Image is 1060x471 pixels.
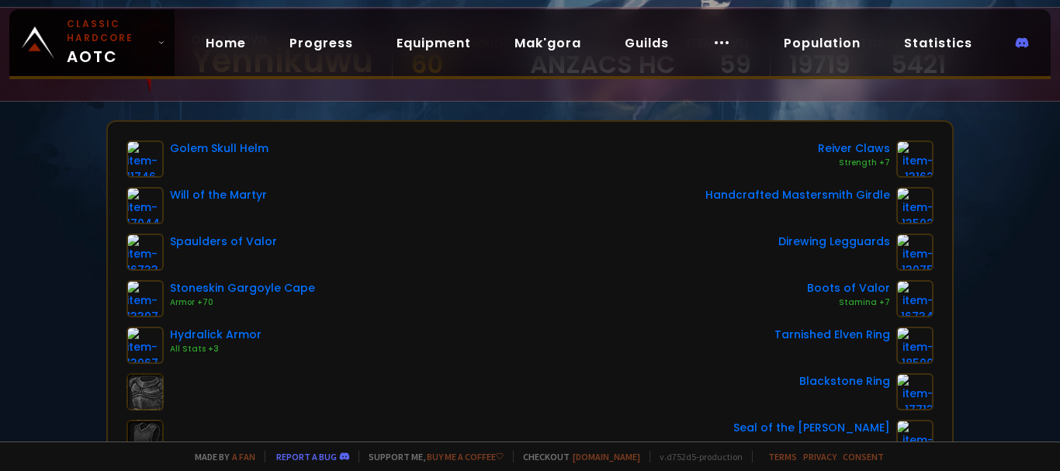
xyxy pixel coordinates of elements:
img: item-13397 [126,280,164,317]
div: Tarnished Elven Ring [774,327,890,343]
a: Report a bug [276,451,337,462]
a: Statistics [892,27,985,59]
div: All Stats +3 [170,343,262,355]
a: Buy me a coffee [427,451,504,462]
div: Golem Skull Helm [170,140,268,157]
div: Reiver Claws [818,140,890,157]
div: Seal of the [PERSON_NAME] [733,420,890,436]
img: item-11746 [126,140,164,178]
div: Hydralick Armor [170,327,262,343]
a: Home [193,27,258,59]
div: Direwing Legguards [778,234,890,250]
span: Support me, [359,451,504,462]
div: Stoneskin Gargoyle Cape [170,280,315,296]
div: Blackstone Ring [799,373,890,390]
img: item-16733 [126,234,164,271]
span: v. d752d5 - production [650,451,743,462]
a: Equipment [384,27,483,59]
img: item-13075 [896,234,934,271]
img: item-18500 [896,327,934,364]
div: Handcrafted Mastersmith Girdle [705,187,890,203]
img: item-13162 [896,140,934,178]
span: Checkout [513,451,640,462]
a: a fan [232,451,255,462]
div: Boots of Valor [807,280,890,296]
div: Will of the Martyr [170,187,267,203]
a: [DOMAIN_NAME] [573,451,640,462]
div: Strength +7 [818,157,890,169]
img: item-17044 [126,187,164,224]
a: Mak'gora [502,27,594,59]
a: Progress [277,27,365,59]
a: Consent [843,451,884,462]
img: item-16734 [896,280,934,317]
span: AOTC [67,17,151,68]
div: Armor +70 [170,296,315,309]
a: Classic HardcoreAOTC [9,9,175,76]
img: item-13502 [896,187,934,224]
img: item-13067 [126,327,164,364]
img: item-17713 [896,373,934,410]
div: Stamina +7 [807,296,890,309]
span: Made by [185,451,255,462]
small: Classic Hardcore [67,17,151,45]
div: Spaulders of Valor [170,234,277,250]
img: item-13209 [896,420,934,457]
a: Terms [768,451,797,462]
a: Guilds [612,27,681,59]
a: Privacy [803,451,837,462]
a: Population [771,27,873,59]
